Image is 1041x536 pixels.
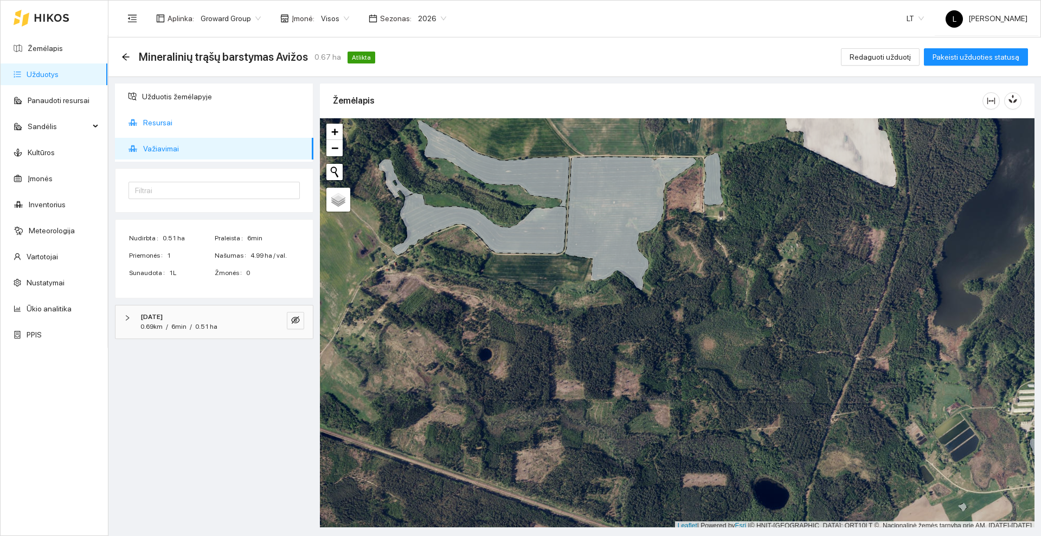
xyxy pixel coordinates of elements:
[321,10,349,27] span: Visos
[850,51,911,63] span: Redaguoti užduotį
[314,51,341,63] span: 0.67 ha
[331,125,338,138] span: +
[195,323,217,330] span: 0.51 ha
[140,313,163,321] strong: [DATE]
[215,233,247,244] span: Praleista
[129,233,163,244] span: Nudirbta
[27,304,72,313] a: Ūkio analitika
[121,53,130,61] span: arrow-left
[841,53,920,61] a: Redaguoti užduotį
[348,52,375,63] span: Atlikta
[953,10,956,28] span: L
[29,200,66,209] a: Inventorius
[169,268,214,278] span: 1L
[333,85,982,116] div: Žemėlapis
[190,323,192,330] span: /
[29,226,75,235] a: Meteorologija
[27,330,42,339] a: PPIS
[143,112,305,133] span: Resursai
[841,48,920,66] button: Redaguoti užduotį
[331,141,338,155] span: −
[326,124,343,140] a: Zoom in
[291,316,300,326] span: eye-invisible
[946,14,1027,23] span: [PERSON_NAME]
[139,48,308,66] span: Mineralinių trąšų barstymas Avižos
[678,522,697,529] a: Leaflet
[27,278,65,287] a: Nustatymai
[748,522,750,529] span: |
[129,268,169,278] span: Sunaudota
[983,97,999,105] span: column-width
[215,251,250,261] span: Našumas
[28,148,55,157] a: Kultūros
[982,92,1000,110] button: column-width
[326,140,343,156] a: Zoom out
[924,48,1028,66] button: Pakeisti užduoties statusą
[124,315,131,321] span: right
[250,251,299,261] span: 4.99 ha / val.
[171,323,187,330] span: 6min
[28,96,89,105] a: Panaudoti resursai
[326,188,350,212] a: Layers
[735,522,747,529] a: Esri
[127,14,137,23] span: menu-fold
[121,53,130,62] div: Atgal
[292,12,314,24] span: Įmonė :
[27,252,58,261] a: Vartotojai
[380,12,412,24] span: Sezonas :
[142,86,305,107] span: Užduotis žemėlapyje
[418,10,446,27] span: 2026
[326,164,343,180] button: Initiate a new search
[28,174,53,183] a: Įmonės
[201,10,261,27] span: Groward Group
[121,8,143,29] button: menu-fold
[163,233,214,244] span: 0.51 ha
[167,251,214,261] span: 1
[168,12,194,24] span: Aplinka :
[129,251,167,261] span: Priemonės
[907,10,924,27] span: LT
[28,116,89,137] span: Sandėlis
[143,138,305,159] span: Važiavimai
[166,323,168,330] span: /
[27,70,59,79] a: Užduotys
[369,14,377,23] span: calendar
[246,268,299,278] span: 0
[215,268,246,278] span: Žmonės
[28,44,63,53] a: Žemėlapis
[280,14,289,23] span: shop
[933,51,1019,63] span: Pakeisti užduoties statusą
[115,305,313,339] div: [DATE]0.69km/6min/0.51 haeye-invisible
[247,233,299,244] span: 6min
[287,312,304,329] button: eye-invisible
[675,521,1034,531] div: | Powered by © HNIT-[GEOGRAPHIC_DATA]; ORT10LT ©, Nacionalinė žemės tarnyba prie AM, [DATE]-[DATE]
[140,323,163,330] span: 0.69km
[156,14,165,23] span: layout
